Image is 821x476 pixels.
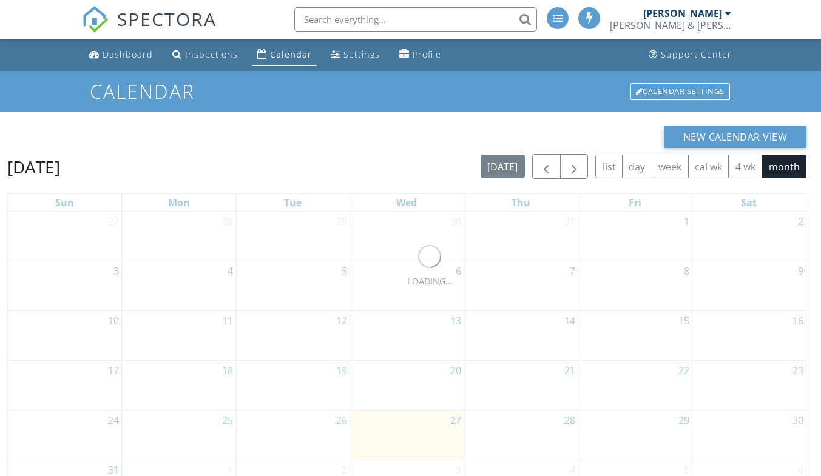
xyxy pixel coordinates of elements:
td: Go to August 9, 2025 [692,261,806,310]
td: Go to August 5, 2025 [236,261,350,310]
td: Go to August 25, 2025 [122,410,236,460]
button: month [762,155,806,178]
td: Go to July 30, 2025 [350,212,464,261]
div: [PERSON_NAME] [643,7,722,19]
td: Go to August 13, 2025 [350,310,464,360]
a: Go to August 22, 2025 [676,361,692,380]
div: LOADING... [407,275,453,288]
td: Go to August 23, 2025 [692,360,806,410]
a: Go to August 2, 2025 [796,212,806,231]
div: Calendar Settings [630,83,730,100]
a: Go to August 26, 2025 [334,411,350,430]
a: Go to August 4, 2025 [225,261,235,281]
div: Support Center [661,49,732,60]
a: Saturday [738,194,759,211]
td: Go to July 31, 2025 [464,212,578,261]
a: Go to August 3, 2025 [111,261,121,281]
a: Calendar [252,44,317,66]
a: Go to August 20, 2025 [448,361,464,380]
a: Go to August 16, 2025 [790,311,806,330]
td: Go to August 20, 2025 [350,360,464,410]
button: cal wk [688,155,729,178]
a: Support Center [644,44,737,66]
h1: Calendar [90,81,731,102]
a: Go to August 30, 2025 [790,411,806,430]
a: SPECTORA [82,16,217,42]
a: Go to August 24, 2025 [106,411,121,430]
a: Go to August 29, 2025 [676,411,692,430]
button: 4 wk [728,155,762,178]
a: Go to August 1, 2025 [681,212,692,231]
td: Go to August 12, 2025 [236,310,350,360]
a: Dashboard [84,44,158,66]
a: Go to August 23, 2025 [790,361,806,380]
td: Go to August 8, 2025 [578,261,692,310]
a: Friday [626,194,644,211]
div: Dashboard [103,49,153,60]
td: Go to August 29, 2025 [578,410,692,460]
a: Go to August 10, 2025 [106,311,121,330]
td: Go to August 2, 2025 [692,212,806,261]
a: Go to August 9, 2025 [796,261,806,281]
h2: [DATE] [7,155,60,179]
td: Go to August 16, 2025 [692,310,806,360]
td: Go to August 24, 2025 [8,410,122,460]
a: Go to August 19, 2025 [334,361,350,380]
a: Go to July 31, 2025 [562,212,578,231]
td: Go to August 14, 2025 [464,310,578,360]
td: Go to July 28, 2025 [122,212,236,261]
a: Go to August 13, 2025 [448,311,464,330]
td: Go to August 15, 2025 [578,310,692,360]
td: Go to August 28, 2025 [464,410,578,460]
button: New Calendar View [664,126,807,148]
div: Bryan & Bryan Inspections [610,19,731,32]
a: Inspections [167,44,243,66]
a: Go to August 6, 2025 [453,261,464,281]
img: The Best Home Inspection Software - Spectora [82,6,109,33]
div: Settings [343,49,380,60]
a: Profile [394,44,446,66]
td: Go to August 11, 2025 [122,310,236,360]
a: Go to August 8, 2025 [681,261,692,281]
a: Calendar Settings [629,82,731,101]
a: Go to August 7, 2025 [567,261,578,281]
button: [DATE] [481,155,525,178]
a: Tuesday [282,194,304,211]
td: Go to August 10, 2025 [8,310,122,360]
div: Inspections [185,49,238,60]
a: Go to August 17, 2025 [106,361,121,380]
a: Go to August 28, 2025 [562,411,578,430]
td: Go to July 29, 2025 [236,212,350,261]
td: Go to August 6, 2025 [350,261,464,310]
button: Previous month [532,154,561,179]
input: Search everything... [294,7,537,32]
span: SPECTORA [117,6,217,32]
a: Sunday [53,194,76,211]
a: Go to August 15, 2025 [676,311,692,330]
td: Go to August 21, 2025 [464,360,578,410]
td: Go to August 18, 2025 [122,360,236,410]
a: Go to August 12, 2025 [334,311,350,330]
td: Go to August 3, 2025 [8,261,122,310]
button: Next month [560,154,589,179]
a: Thursday [509,194,533,211]
button: week [652,155,689,178]
a: Go to July 30, 2025 [448,212,464,231]
td: Go to August 22, 2025 [578,360,692,410]
td: Go to August 27, 2025 [350,410,464,460]
td: Go to August 7, 2025 [464,261,578,310]
td: Go to August 4, 2025 [122,261,236,310]
td: Go to August 19, 2025 [236,360,350,410]
button: day [622,155,652,178]
div: Calendar [270,49,312,60]
a: Go to July 28, 2025 [220,212,235,231]
a: Go to August 25, 2025 [220,411,235,430]
a: Go to August 27, 2025 [448,411,464,430]
a: Settings [326,44,385,66]
a: Go to July 27, 2025 [106,212,121,231]
td: Go to August 17, 2025 [8,360,122,410]
a: Go to August 11, 2025 [220,311,235,330]
a: Wednesday [394,194,419,211]
td: Go to August 1, 2025 [578,212,692,261]
div: Profile [413,49,441,60]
